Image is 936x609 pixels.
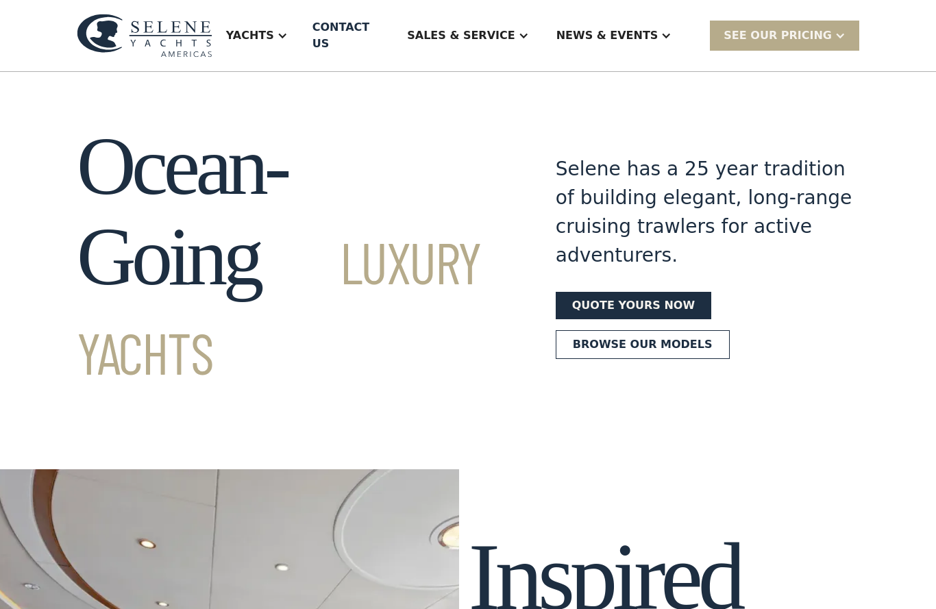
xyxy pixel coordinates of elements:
img: logo [77,14,212,58]
div: News & EVENTS [556,27,658,44]
div: Sales & Service [393,8,542,63]
div: Yachts [212,8,301,63]
div: Sales & Service [407,27,515,44]
span: Luxury Yachts [77,227,481,386]
div: News & EVENTS [543,8,686,63]
div: SEE Our Pricing [710,21,859,50]
div: SEE Our Pricing [724,27,832,44]
div: Yachts [226,27,274,44]
h1: Ocean-Going [77,121,506,393]
a: Quote yours now [556,292,711,319]
a: Browse our models [556,330,730,359]
div: Selene has a 25 year tradition of building elegant, long-range cruising trawlers for active adven... [556,155,859,270]
div: Contact US [312,19,383,52]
